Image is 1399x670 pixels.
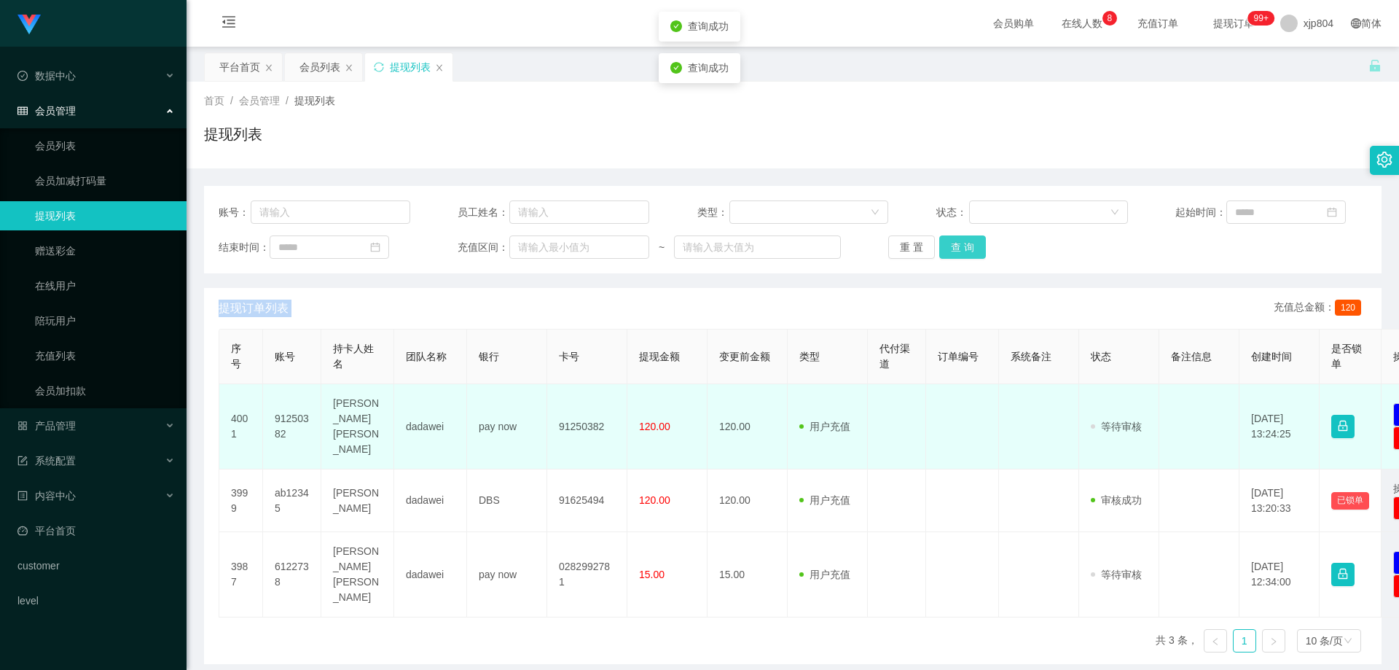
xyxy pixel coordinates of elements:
input: 请输入最小值为 [509,235,649,259]
span: 首页 [204,95,224,106]
span: 序号 [231,343,241,370]
div: 充值总金额： [1274,300,1367,317]
i: 图标: down [1344,636,1352,647]
span: 提现订单列表 [219,300,289,317]
span: 充值区间： [458,240,509,255]
td: 91625494 [547,470,627,532]
span: 订单编号 [938,351,979,362]
td: 3987 [219,532,263,618]
span: 账号 [275,351,295,362]
td: 15.00 [708,532,788,618]
a: 图标: dashboard平台首页 [17,516,175,545]
button: 重 置 [888,235,935,259]
span: 账号： [219,205,251,220]
span: 120.00 [639,421,670,432]
span: 用户充值 [799,494,850,506]
i: 图标: unlock [1368,59,1382,72]
a: 会员加扣款 [35,376,175,405]
i: 图标: menu-fold [204,1,254,47]
span: / [230,95,233,106]
i: 图标: left [1211,637,1220,646]
a: level [17,586,175,615]
span: 状态 [1091,351,1111,362]
a: 陪玩用户 [35,306,175,335]
span: 备注信息 [1171,351,1212,362]
li: 1 [1233,629,1256,653]
span: 查询成功 [688,20,729,32]
a: 提现列表 [35,201,175,230]
span: 是否锁单 [1331,343,1362,370]
i: 图标: form [17,456,28,466]
td: [DATE] 13:20:33 [1239,470,1320,532]
i: 图标: down [1110,208,1119,218]
div: 平台首页 [219,53,260,81]
i: 图标: down [871,208,879,218]
i: icon: check-circle [670,20,682,32]
div: 提现列表 [390,53,431,81]
span: 提现列表 [294,95,335,106]
i: icon: check-circle [670,62,682,74]
li: 上一页 [1204,629,1227,653]
span: 结束时间： [219,240,270,255]
span: 会员管理 [17,105,76,117]
span: 创建时间 [1251,351,1292,362]
button: 图标: lock [1331,563,1355,586]
td: 120.00 [708,384,788,470]
span: 120.00 [639,494,670,506]
a: 1 [1234,630,1255,652]
span: 数据中心 [17,70,76,82]
span: 充值订单 [1130,18,1186,28]
td: pay now [467,532,547,618]
span: 代付渠道 [879,343,910,370]
i: 图标: calendar [1327,207,1337,217]
i: 图标: global [1351,18,1361,28]
span: 120 [1335,300,1361,316]
h1: 提现列表 [204,123,262,145]
span: / [286,95,289,106]
td: 4001 [219,384,263,470]
span: 提现订单 [1206,18,1261,28]
td: 3999 [219,470,263,532]
button: 图标: lock [1331,415,1355,438]
td: 91250382 [547,384,627,470]
input: 请输入 [251,200,410,224]
span: 类型 [799,351,820,362]
i: 图标: close [345,63,353,72]
span: 类型： [697,205,730,220]
span: 员工姓名： [458,205,509,220]
div: 10 条/页 [1306,630,1343,652]
i: 图标: setting [1376,152,1392,168]
td: [PERSON_NAME] [PERSON_NAME] [321,532,394,618]
span: 团队名称 [406,351,447,362]
button: 已锁单 [1331,492,1369,510]
span: 等待审核 [1091,569,1142,580]
a: 会员列表 [35,131,175,160]
span: 系统备注 [1011,351,1051,362]
td: ab12345 [263,470,321,532]
sup: 255 [1248,11,1274,26]
span: 持卡人姓名 [333,343,374,370]
span: 内容中心 [17,490,76,502]
td: DBS [467,470,547,532]
td: [PERSON_NAME] [PERSON_NAME] [321,384,394,470]
span: 产品管理 [17,420,76,432]
li: 下一页 [1262,629,1285,653]
span: 等待审核 [1091,421,1142,432]
span: 用户充值 [799,421,850,432]
td: 6122738 [263,532,321,618]
i: 图标: appstore-o [17,421,28,431]
i: 图标: calendar [370,242,380,252]
span: 用户充值 [799,569,850,580]
span: 查询成功 [688,62,729,74]
td: [PERSON_NAME] [321,470,394,532]
td: pay now [467,384,547,470]
td: [DATE] 12:34:00 [1239,532,1320,618]
p: 8 [1107,11,1112,26]
td: [DATE] 13:24:25 [1239,384,1320,470]
li: 共 3 条， [1156,629,1198,653]
span: 会员管理 [239,95,280,106]
span: 提现金额 [639,351,680,362]
i: 图标: right [1269,637,1278,646]
span: 状态： [936,205,969,220]
a: 会员加减打码量 [35,166,175,195]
